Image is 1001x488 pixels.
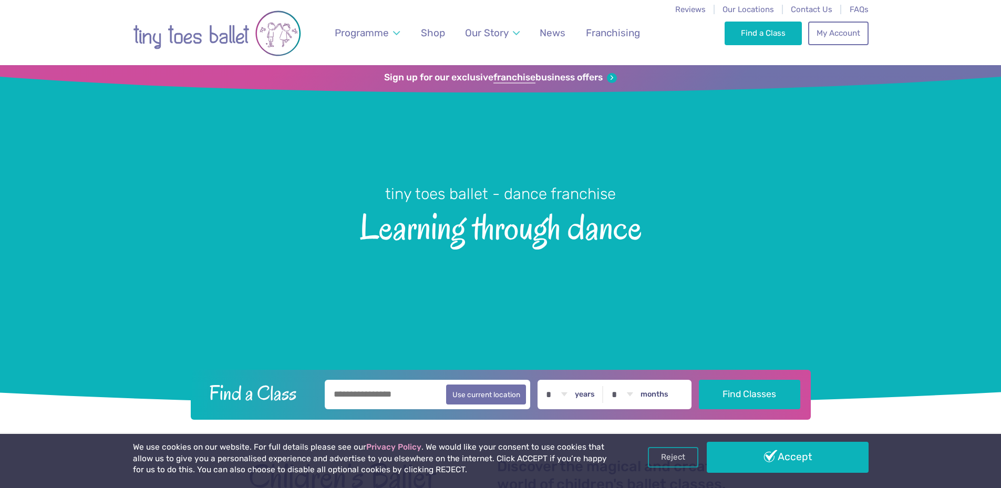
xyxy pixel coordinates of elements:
small: tiny toes ballet - dance franchise [385,185,616,203]
a: Franchising [581,20,645,45]
span: Franchising [586,27,640,39]
a: Accept [707,442,869,472]
a: Contact Us [791,5,832,14]
a: Our Story [460,20,524,45]
button: Find Classes [699,380,800,409]
a: Find a Class [725,22,802,45]
button: Use current location [446,385,527,404]
h2: Find a Class [201,380,317,406]
a: FAQs [850,5,869,14]
strong: franchise [493,72,535,84]
span: News [540,27,565,39]
a: Our Locations [723,5,774,14]
span: Learning through dance [18,204,983,247]
a: My Account [808,22,868,45]
span: Programme [335,27,389,39]
a: Shop [416,20,450,45]
a: Privacy Policy [366,442,421,452]
label: months [641,390,668,399]
p: We use cookies on our website. For full details please see our . We would like your consent to us... [133,442,611,476]
a: Reject [648,447,698,467]
a: Reviews [675,5,706,14]
img: tiny toes ballet [133,7,301,60]
a: News [535,20,571,45]
a: Programme [329,20,405,45]
a: Sign up for our exclusivefranchisebusiness offers [384,72,617,84]
span: Shop [421,27,445,39]
label: years [575,390,595,399]
span: Our Story [465,27,509,39]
